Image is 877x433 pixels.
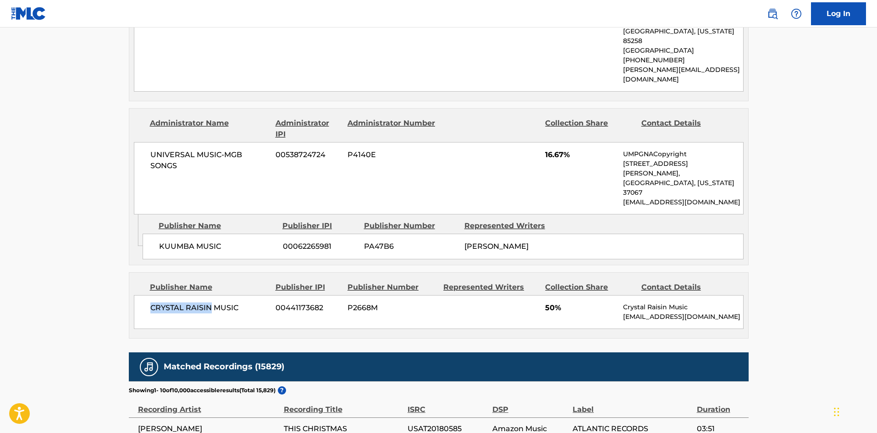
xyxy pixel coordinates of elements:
div: Collection Share [545,282,634,293]
a: Log In [811,2,866,25]
p: Showing 1 - 10 of 10,000 accessible results (Total 15,829 ) [129,386,276,395]
div: Duration [697,395,744,415]
div: Administrator Number [347,118,436,140]
span: P4140E [347,149,436,160]
div: Publisher Number [347,282,436,293]
div: Recording Artist [138,395,279,415]
span: 00538724724 [276,149,341,160]
div: Administrator IPI [276,118,341,140]
div: Recording Title [284,395,403,415]
p: [EMAIL_ADDRESS][DOMAIN_NAME] [623,312,743,322]
span: KUUMBA MUSIC [159,241,276,252]
p: [PHONE_NUMBER] [623,55,743,65]
img: help [791,8,802,19]
span: 00062265981 [283,241,357,252]
img: Matched Recordings [143,362,154,373]
div: DSP [492,395,568,415]
p: [PERSON_NAME][EMAIL_ADDRESS][DOMAIN_NAME] [623,65,743,84]
div: Represented Writers [464,220,558,231]
div: Administrator Name [150,118,269,140]
p: UMPGNACopyright [623,149,743,159]
a: Public Search [763,5,782,23]
p: [EMAIL_ADDRESS][DOMAIN_NAME] [623,197,743,207]
div: Publisher Name [159,220,276,231]
img: search [767,8,778,19]
div: Contact Details [641,282,730,293]
div: Publisher Number [364,220,458,231]
span: 16.67% [545,149,616,160]
p: [GEOGRAPHIC_DATA] [623,46,743,55]
div: Publisher Name [150,282,269,293]
p: [STREET_ADDRESS][PERSON_NAME], [623,159,743,178]
h5: Matched Recordings (15829) [164,362,284,372]
span: PA47B6 [364,241,458,252]
p: [GEOGRAPHIC_DATA], [US_STATE] 85258 [623,27,743,46]
div: Collection Share [545,118,634,140]
div: Drag [834,398,839,426]
span: ? [278,386,286,395]
p: [GEOGRAPHIC_DATA], [US_STATE] 37067 [623,178,743,197]
span: CRYSTAL RAISIN MUSIC [150,302,269,313]
span: 00441173682 [276,302,341,313]
img: MLC Logo [11,7,46,20]
span: UNIVERSAL MUSIC-MGB SONGS [150,149,269,171]
div: Contact Details [641,118,730,140]
span: [PERSON_NAME] [464,242,529,251]
div: Represented Writers [443,282,538,293]
div: Label [573,395,692,415]
span: 50% [545,302,616,313]
span: P2668M [347,302,436,313]
div: Publisher IPI [276,282,341,293]
div: Publisher IPI [282,220,357,231]
iframe: Chat Widget [831,389,877,433]
p: Crystal Raisin Music [623,302,743,312]
div: Help [787,5,805,23]
div: ISRC [408,395,488,415]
